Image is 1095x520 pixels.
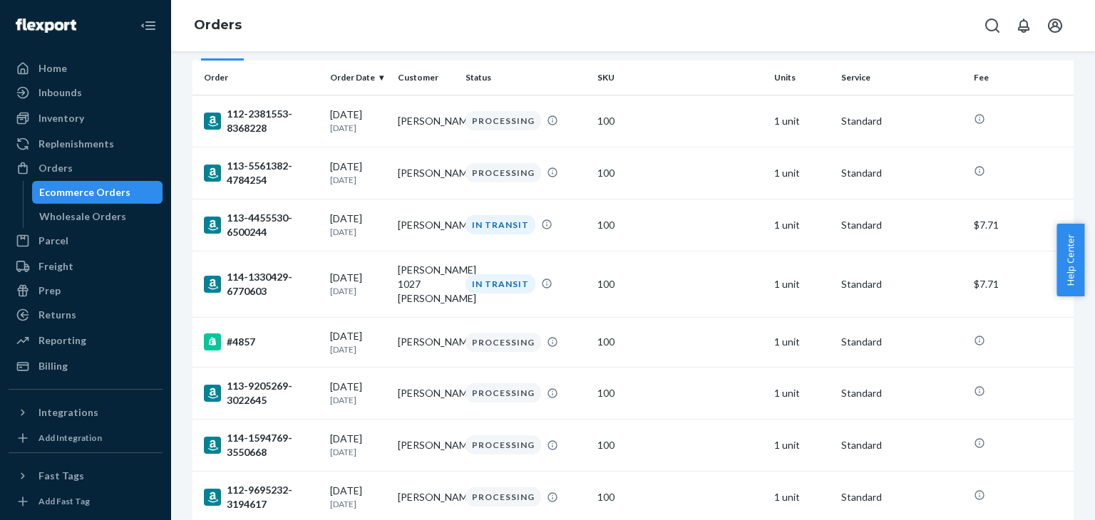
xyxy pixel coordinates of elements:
[330,285,386,297] p: [DATE]
[38,111,84,125] div: Inventory
[16,19,76,33] img: Flexport logo
[768,61,836,95] th: Units
[968,61,1074,95] th: Fee
[768,251,836,317] td: 1 unit
[32,205,163,228] a: Wholesale Orders
[768,199,836,251] td: 1 unit
[330,122,386,134] p: [DATE]
[9,401,163,424] button: Integrations
[330,174,386,186] p: [DATE]
[38,359,68,373] div: Billing
[330,498,386,510] p: [DATE]
[330,380,386,406] div: [DATE]
[592,61,768,95] th: SKU
[768,419,836,471] td: 1 unit
[38,333,86,348] div: Reporting
[9,493,163,510] a: Add Fast Tag
[182,5,253,46] ol: breadcrumbs
[9,303,163,326] a: Returns
[392,147,460,199] td: [PERSON_NAME]
[9,229,163,252] a: Parcel
[330,446,386,458] p: [DATE]
[9,81,163,104] a: Inbounds
[768,95,836,147] td: 1 unit
[466,487,541,506] div: PROCESSING
[841,438,962,452] p: Standard
[841,386,962,400] p: Standard
[466,274,535,293] div: IN TRANSIT
[466,163,541,182] div: PROCESSING
[1041,11,1069,40] button: Open account menu
[968,251,1074,317] td: $7.71
[841,218,962,232] p: Standard
[192,61,324,95] th: Order
[330,484,386,510] div: [DATE]
[841,335,962,349] p: Standard
[38,432,102,444] div: Add Integration
[392,251,460,317] td: [PERSON_NAME] 1027 [PERSON_NAME]
[38,85,82,100] div: Inbounds
[466,111,541,130] div: PROCESSING
[1009,11,1038,40] button: Open notifications
[466,333,541,352] div: PROCESSING
[32,181,163,204] a: Ecommerce Orders
[330,108,386,134] div: [DATE]
[392,419,460,471] td: [PERSON_NAME]
[39,185,130,199] div: Ecommerce Orders
[466,383,541,402] div: PROCESSING
[38,137,114,151] div: Replenishments
[38,308,76,322] div: Returns
[204,333,319,350] div: #4857
[597,386,762,400] div: 100
[330,212,386,238] div: [DATE]
[204,379,319,407] div: 113-9205269-3022645
[841,490,962,504] p: Standard
[204,431,319,459] div: 114-1594769-3550668
[392,199,460,251] td: [PERSON_NAME]
[9,255,163,278] a: Freight
[466,435,541,454] div: PROCESSING
[768,317,836,367] td: 1 unit
[330,160,386,186] div: [DATE]
[466,215,535,234] div: IN TRANSIT
[204,211,319,239] div: 113-4455530-6500244
[330,226,386,238] p: [DATE]
[330,271,386,297] div: [DATE]
[330,329,386,355] div: [DATE]
[597,166,762,180] div: 100
[841,114,962,128] p: Standard
[38,61,67,76] div: Home
[38,405,98,420] div: Integrations
[597,335,762,349] div: 100
[968,199,1074,251] td: $7.71
[324,61,392,95] th: Order Date
[1057,224,1084,296] button: Help Center
[38,495,90,507] div: Add Fast Tag
[38,469,84,483] div: Fast Tags
[38,161,73,175] div: Orders
[9,57,163,80] a: Home
[460,61,592,95] th: Status
[9,107,163,130] a: Inventory
[841,277,962,291] p: Standard
[597,490,762,504] div: 100
[768,367,836,419] td: 1 unit
[204,107,319,135] div: 112-2381553-8368228
[204,270,319,298] div: 114-1330429-6770603
[392,367,460,419] td: [PERSON_NAME]
[398,71,454,83] div: Customer
[9,132,163,155] a: Replenishments
[9,279,163,302] a: Prep
[836,61,967,95] th: Service
[9,329,163,352] a: Reporting
[597,114,762,128] div: 100
[597,218,762,232] div: 100
[841,166,962,180] p: Standard
[768,147,836,199] td: 1 unit
[39,209,126,224] div: Wholesale Orders
[330,394,386,406] p: [DATE]
[978,11,1007,40] button: Open Search Box
[330,432,386,458] div: [DATE]
[9,157,163,180] a: Orders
